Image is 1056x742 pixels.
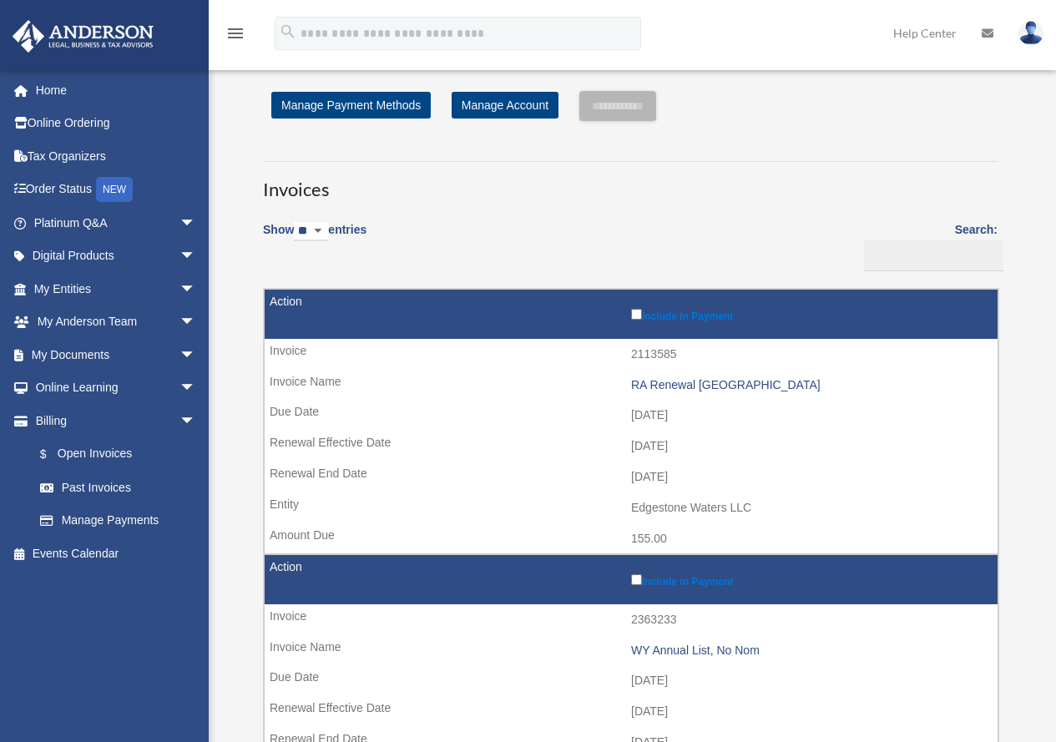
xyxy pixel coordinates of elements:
span: arrow_drop_down [179,371,213,406]
td: 2363233 [265,604,998,636]
td: [DATE] [265,696,998,728]
a: My Anderson Teamarrow_drop_down [12,305,221,339]
td: [DATE] [265,400,998,432]
h3: Invoices [263,161,998,203]
span: arrow_drop_down [179,404,213,438]
span: arrow_drop_down [179,338,213,372]
td: 2113585 [265,339,998,371]
span: arrow_drop_down [179,272,213,306]
span: arrow_drop_down [179,240,213,274]
label: Show entries [263,220,366,258]
div: RA Renewal [GEOGRAPHIC_DATA] [631,378,989,392]
span: arrow_drop_down [179,305,213,340]
div: WY Annual List, No Nom [631,644,989,658]
a: Past Invoices [23,471,213,504]
span: $ [49,444,58,465]
td: [DATE] [265,665,998,697]
a: Billingarrow_drop_down [12,404,213,437]
a: menu [225,29,245,43]
label: Search: [858,220,998,271]
input: Search: [864,240,1003,272]
a: Online Learningarrow_drop_down [12,371,221,405]
a: Manage Payment Methods [271,92,431,119]
a: Manage Account [452,92,558,119]
a: Tax Organizers [12,139,221,173]
a: Digital Productsarrow_drop_down [12,240,221,273]
div: NEW [96,177,133,202]
a: Platinum Q&Aarrow_drop_down [12,206,221,240]
img: Anderson Advisors Platinum Portal [8,20,159,53]
a: My Documentsarrow_drop_down [12,338,221,371]
a: Home [12,73,221,107]
a: $Open Invoices [23,437,205,472]
select: Showentries [294,222,328,241]
input: Include in Payment [631,574,642,585]
label: Include in Payment [631,571,989,588]
td: Edgestone Waters LLC [265,492,998,524]
td: [DATE] [265,462,998,493]
a: My Entitiesarrow_drop_down [12,272,221,305]
a: Manage Payments [23,504,213,538]
a: Events Calendar [12,537,221,570]
input: Include in Payment [631,309,642,320]
img: User Pic [1018,21,1043,45]
a: Online Ordering [12,107,221,140]
label: Include in Payment [631,305,989,322]
a: Order StatusNEW [12,173,221,207]
i: search [279,23,297,41]
td: [DATE] [265,431,998,462]
td: 155.00 [265,523,998,555]
span: arrow_drop_down [179,206,213,240]
i: menu [225,23,245,43]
